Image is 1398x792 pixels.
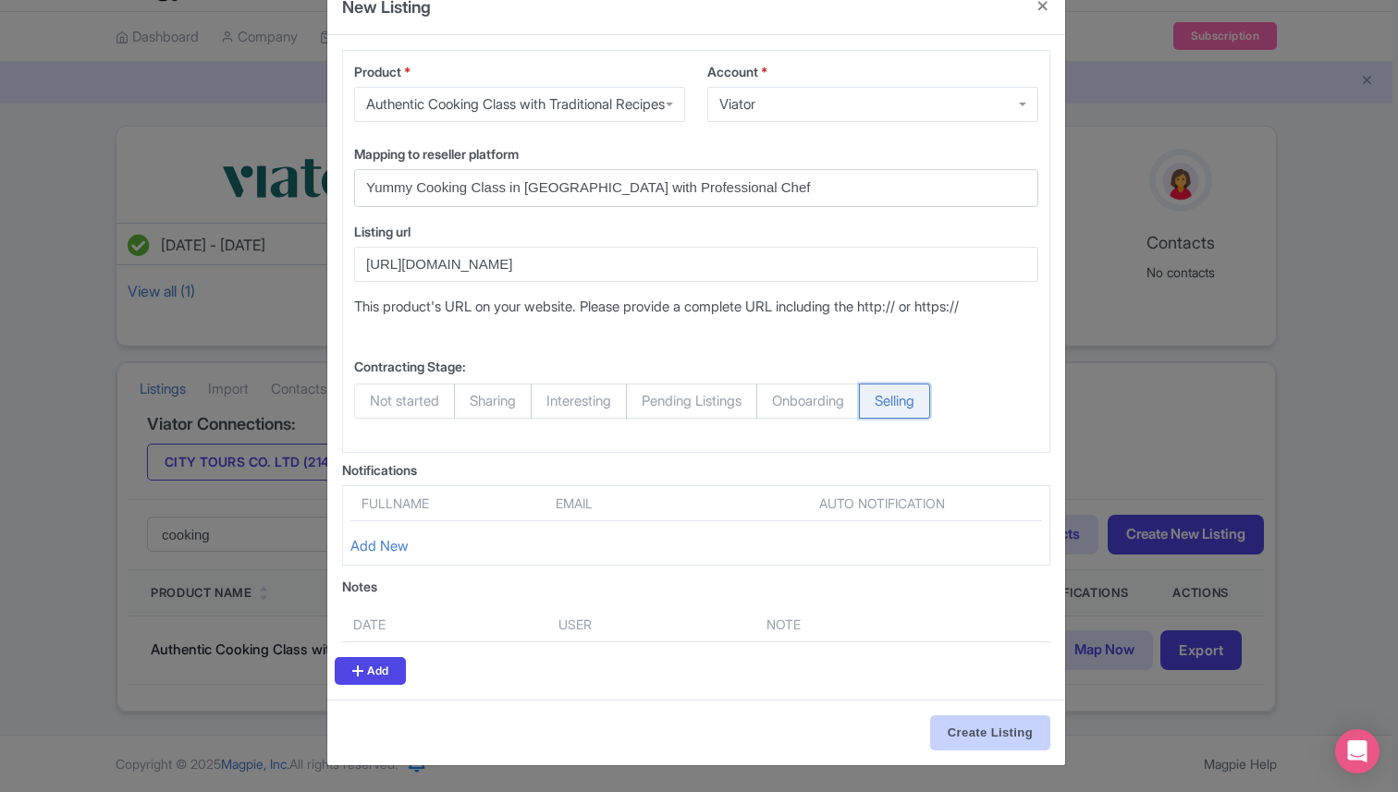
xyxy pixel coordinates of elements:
[354,144,1038,164] label: Mapping to reseller platform
[354,64,401,79] span: Product
[350,537,409,554] a: Add New
[342,607,547,642] th: Date
[719,96,755,113] div: Viator
[721,493,1042,521] th: Auto notification
[531,384,627,419] span: Interesting
[755,607,967,642] th: Note
[366,96,665,113] div: Authentic Cooking Class with Traditional Recipes
[342,460,1050,480] div: Notifications
[547,607,755,642] th: User
[350,493,545,521] th: Fullname
[366,177,1004,199] input: Select a product to map
[930,715,1050,750] input: Create Listing
[354,357,466,376] label: Contracting Stage:
[756,384,860,419] span: Onboarding
[859,384,930,419] span: Selling
[626,384,757,419] span: Pending Listings
[354,297,1038,318] p: This product's URL on your website. Please provide a complete URL including the http:// or https://
[454,384,532,419] span: Sharing
[342,577,1050,596] div: Notes
[335,657,406,685] a: Add
[354,224,411,239] span: Listing url
[354,384,455,419] span: Not started
[545,493,673,521] th: Email
[707,64,758,79] span: Account
[1335,729,1380,774] div: Open Intercom Messenger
